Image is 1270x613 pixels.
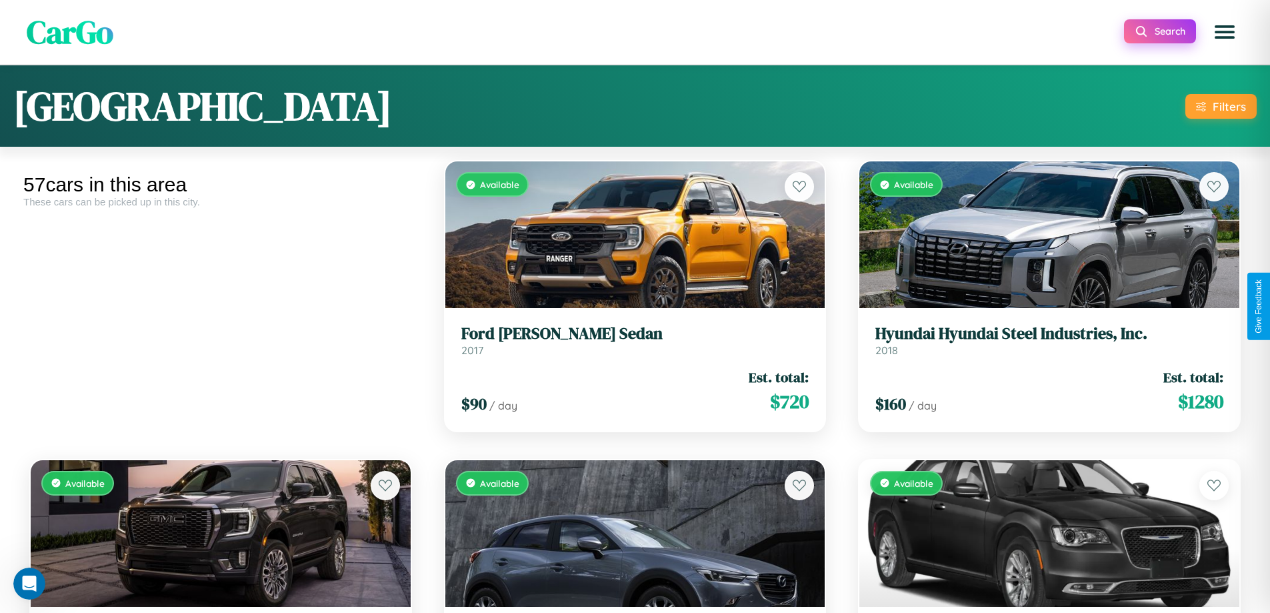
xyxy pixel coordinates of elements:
[65,478,105,489] span: Available
[749,368,809,387] span: Est. total:
[461,324,809,344] h3: Ford [PERSON_NAME] Sedan
[461,324,809,357] a: Ford [PERSON_NAME] Sedan2017
[1254,279,1263,334] div: Give Feedback
[1155,25,1185,37] span: Search
[1185,94,1257,119] button: Filters
[1206,13,1243,51] button: Open menu
[13,79,392,133] h1: [GEOGRAPHIC_DATA]
[23,196,418,207] div: These cars can be picked up in this city.
[489,399,517,412] span: / day
[23,173,418,196] div: 57 cars in this area
[461,344,483,357] span: 2017
[875,324,1223,344] h3: Hyundai Hyundai Steel Industries, Inc.
[875,344,898,357] span: 2018
[27,10,113,54] span: CarGo
[875,393,906,415] span: $ 160
[461,393,487,415] span: $ 90
[1178,388,1223,415] span: $ 1280
[480,478,519,489] span: Available
[770,388,809,415] span: $ 720
[480,179,519,190] span: Available
[909,399,937,412] span: / day
[13,568,45,600] iframe: Intercom live chat
[894,179,933,190] span: Available
[894,478,933,489] span: Available
[1124,19,1196,43] button: Search
[1163,368,1223,387] span: Est. total:
[875,324,1223,357] a: Hyundai Hyundai Steel Industries, Inc.2018
[1213,99,1246,113] div: Filters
